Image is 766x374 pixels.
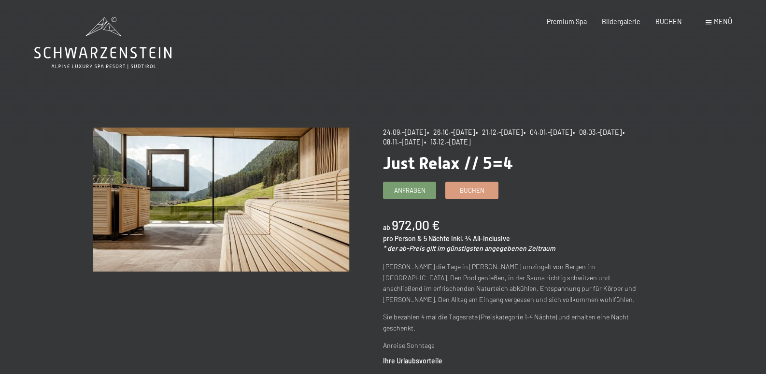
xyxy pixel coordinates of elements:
[476,128,523,136] span: • 21.12.–[DATE]
[383,128,627,146] span: • 08.11.–[DATE]
[424,234,450,243] span: 5 Nächte
[524,128,572,136] span: • 04.01.–[DATE]
[383,357,442,365] strong: Ihre Urlaubsvorteile
[547,17,587,26] a: Premium Spa
[383,223,390,231] span: ab
[383,340,639,351] p: Anreise Sonntags
[573,128,622,136] span: • 08.03.–[DATE]
[383,153,513,173] span: Just Relax // 5=4
[446,182,498,198] a: Buchen
[383,244,555,252] em: * der ab-Preis gilt im günstigsten angegebenen Zeitraum
[392,217,440,232] b: 972,00 €
[602,17,640,26] a: Bildergalerie
[427,128,475,136] span: • 26.10.–[DATE]
[383,234,422,243] span: pro Person &
[383,128,426,136] span: 24.09.–[DATE]
[383,312,639,333] p: Sie bezahlen 4 mal die Tagesrate (Preiskategorie 1-4 Nächte) und erhalten eine Nacht geschenkt.
[451,234,510,243] span: inkl. ¾ All-Inclusive
[383,182,436,198] a: Anfragen
[460,186,484,195] span: Buchen
[383,261,639,305] p: [PERSON_NAME] die Tage in [PERSON_NAME] umzingelt von Bergen im [GEOGRAPHIC_DATA]. Den Pool genie...
[93,128,349,272] img: Just Relax // 5=4
[394,186,426,195] span: Anfragen
[424,138,470,146] span: • 13.12.–[DATE]
[714,17,732,26] span: Menü
[655,17,682,26] a: BUCHEN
